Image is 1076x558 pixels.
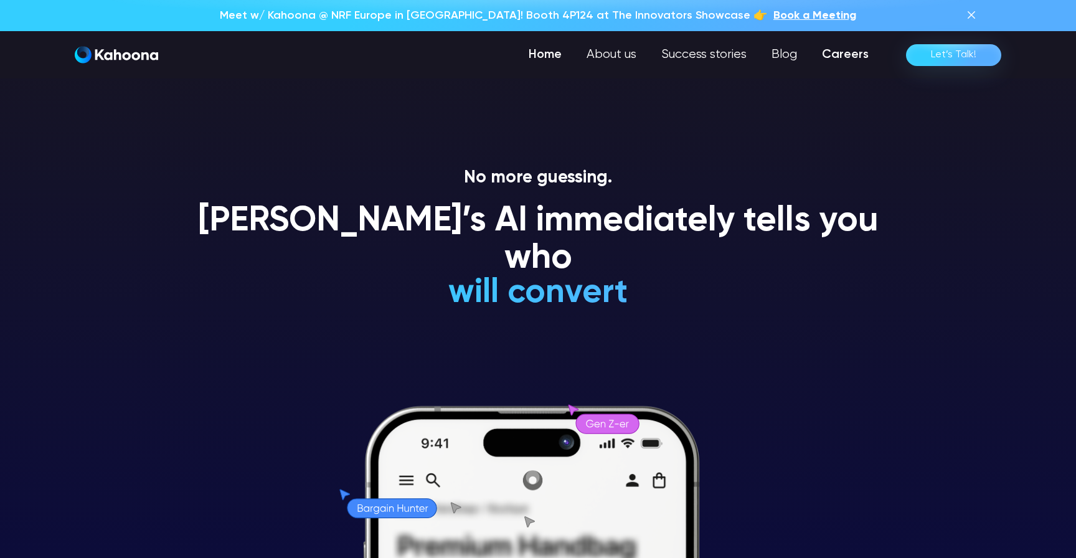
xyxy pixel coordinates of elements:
[75,46,158,64] img: Kahoona logo white
[773,7,856,24] a: Book a Meeting
[183,168,893,189] p: No more guessing.
[355,275,722,311] h1: will convert
[516,42,574,67] a: Home
[183,203,893,277] h1: [PERSON_NAME]’s AI immediately tells you who
[759,42,809,67] a: Blog
[773,10,856,21] span: Book a Meeting
[75,46,158,64] a: home
[809,42,881,67] a: Careers
[574,42,649,67] a: About us
[906,44,1001,66] a: Let’s Talk!
[220,7,767,24] p: Meet w/ Kahoona @ NRF Europe in [GEOGRAPHIC_DATA]! Booth 4P124 at The Innovators Showcase 👉
[649,42,759,67] a: Success stories
[931,45,976,65] div: Let’s Talk!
